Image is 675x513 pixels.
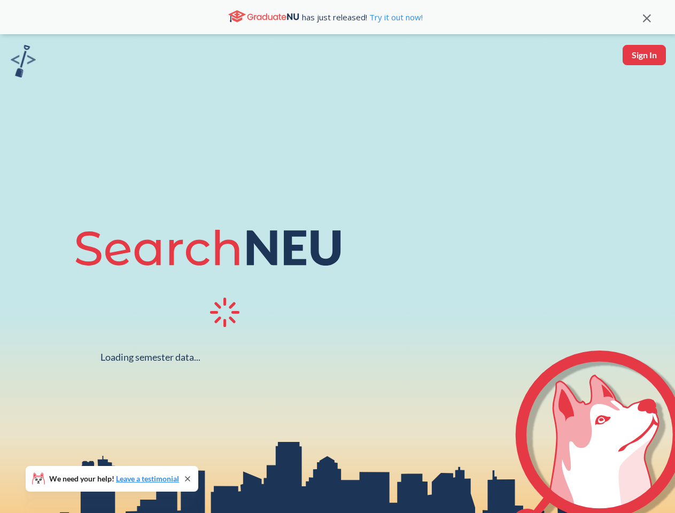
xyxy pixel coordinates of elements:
[623,45,666,65] button: Sign In
[100,351,200,363] div: Loading semester data...
[367,12,423,22] a: Try it out now!
[11,45,36,77] img: sandbox logo
[11,45,36,81] a: sandbox logo
[116,474,179,483] a: Leave a testimonial
[302,11,423,23] span: has just released!
[49,475,179,483] span: We need your help!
